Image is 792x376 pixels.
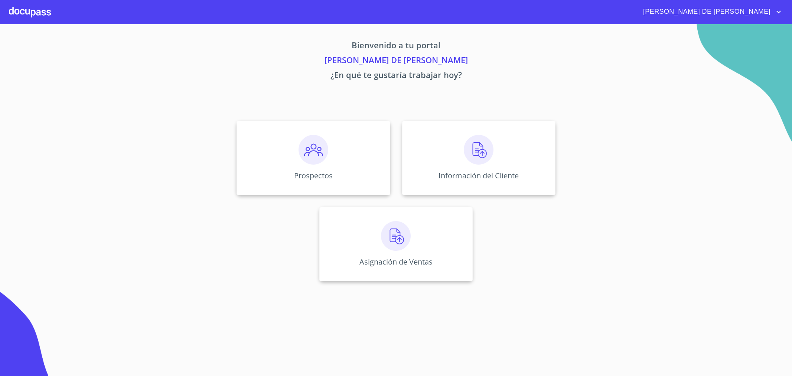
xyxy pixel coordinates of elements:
[439,171,519,181] p: Información del Cliente
[638,6,783,18] button: account of current user
[464,135,493,165] img: carga.png
[638,6,774,18] span: [PERSON_NAME] DE [PERSON_NAME]
[167,54,625,69] p: [PERSON_NAME] DE [PERSON_NAME]
[294,171,333,181] p: Prospectos
[167,69,625,84] p: ¿En qué te gustaría trabajar hoy?
[381,221,411,251] img: carga.png
[299,135,328,165] img: prospectos.png
[359,257,433,267] p: Asignación de Ventas
[167,39,625,54] p: Bienvenido a tu portal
